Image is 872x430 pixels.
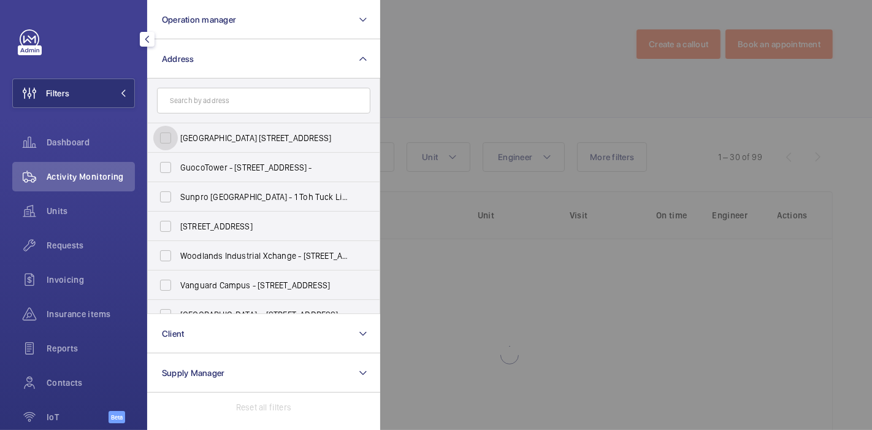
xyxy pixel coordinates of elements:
[12,79,135,108] button: Filters
[47,274,135,286] span: Invoicing
[47,205,135,217] span: Units
[46,87,69,99] span: Filters
[47,239,135,251] span: Requests
[47,377,135,389] span: Contacts
[109,411,125,423] span: Beta
[47,171,135,183] span: Activity Monitoring
[47,411,109,423] span: IoT
[47,136,135,148] span: Dashboard
[47,308,135,320] span: Insurance items
[47,342,135,355] span: Reports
